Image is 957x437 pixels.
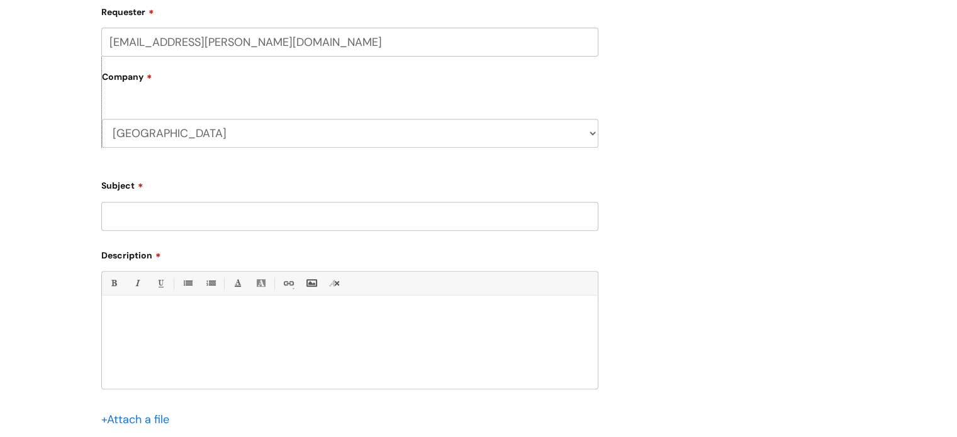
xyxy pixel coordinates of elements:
[253,275,269,291] a: Back Color
[101,176,598,191] label: Subject
[230,275,245,291] a: Font Color
[101,409,177,429] div: Attach a file
[179,275,195,291] a: • Unordered List (Ctrl-Shift-7)
[303,275,319,291] a: Insert Image...
[102,67,598,96] label: Company
[203,275,218,291] a: 1. Ordered List (Ctrl-Shift-8)
[280,275,296,291] a: Link
[101,3,598,18] label: Requester
[152,275,168,291] a: Underline(Ctrl-U)
[129,275,145,291] a: Italic (Ctrl-I)
[101,246,598,261] label: Description
[106,275,121,291] a: Bold (Ctrl-B)
[101,28,598,57] input: Email
[327,275,342,291] a: Remove formatting (Ctrl-\)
